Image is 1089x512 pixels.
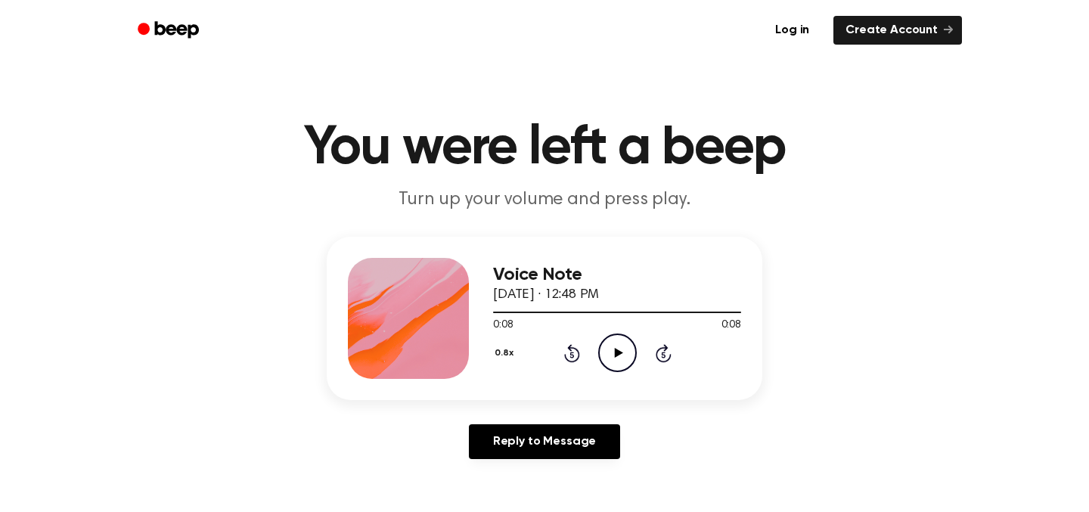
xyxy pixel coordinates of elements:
span: [DATE] · 12:48 PM [493,288,599,302]
a: Beep [127,16,213,45]
a: Reply to Message [469,424,620,459]
span: 0:08 [493,318,513,334]
span: 0:08 [721,318,741,334]
h1: You were left a beep [157,121,932,175]
button: 0.8x [493,340,519,366]
a: Create Account [833,16,962,45]
p: Turn up your volume and press play. [254,188,835,213]
a: Log in [760,13,824,48]
h3: Voice Note [493,265,741,285]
